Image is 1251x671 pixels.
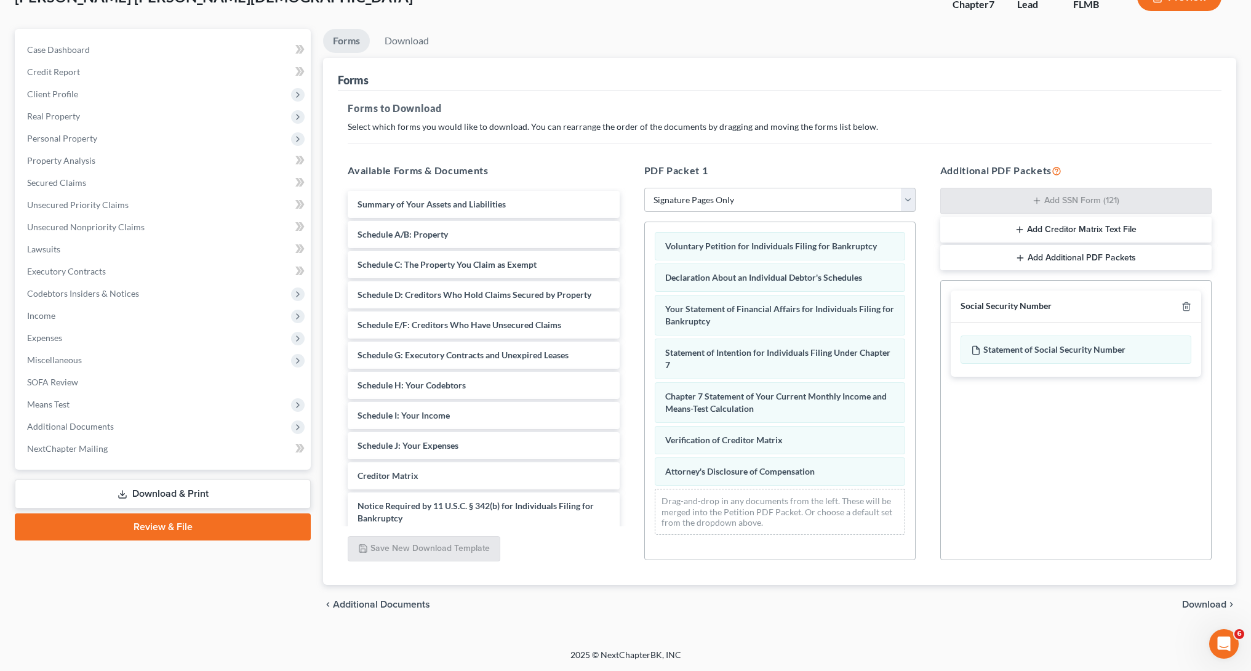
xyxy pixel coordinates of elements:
span: Notice Required by 11 U.S.C. § 342(b) for Individuals Filing for Bankruptcy [358,500,594,523]
button: Add Creditor Matrix Text File [940,217,1212,243]
a: chevron_left Additional Documents [323,600,430,609]
span: Codebtors Insiders & Notices [27,288,139,299]
span: Download [1182,600,1226,609]
span: Verification of Creditor Matrix [665,435,783,445]
a: Lawsuits [17,238,311,260]
div: Statement of Social Security Number [961,335,1191,364]
span: Income [27,310,55,321]
span: Expenses [27,332,62,343]
a: Download & Print [15,480,311,508]
span: Unsecured Priority Claims [27,199,129,210]
span: Statement of Intention for Individuals Filing Under Chapter 7 [665,347,890,370]
a: NextChapter Mailing [17,438,311,460]
div: Social Security Number [961,300,1052,312]
span: Your Statement of Financial Affairs for Individuals Filing for Bankruptcy [665,303,894,326]
span: Additional Documents [333,600,430,609]
a: Unsecured Nonpriority Claims [17,216,311,238]
span: Property Analysis [27,155,95,166]
span: Miscellaneous [27,355,82,365]
span: Attorney's Disclosure of Compensation [665,466,815,476]
span: Lawsuits [27,244,60,254]
span: NextChapter Mailing [27,443,108,454]
span: Summary of Your Assets and Liabilities [358,199,506,209]
span: Schedule H: Your Codebtors [358,380,466,390]
span: Case Dashboard [27,44,90,55]
a: Case Dashboard [17,39,311,61]
button: Add SSN Form (121) [940,188,1212,215]
span: Chapter 7 Statement of Your Current Monthly Income and Means-Test Calculation [665,391,887,414]
button: Download chevron_right [1182,600,1236,609]
p: Select which forms you would like to download. You can rearrange the order of the documents by dr... [348,121,1212,133]
h5: Additional PDF Packets [940,163,1212,178]
span: Schedule E/F: Creditors Who Have Unsecured Claims [358,319,561,330]
span: Real Property [27,111,80,121]
a: Unsecured Priority Claims [17,194,311,216]
span: Means Test [27,399,70,409]
span: Schedule I: Your Income [358,410,450,420]
span: Declaration About an Individual Debtor's Schedules [665,272,862,283]
span: Schedule G: Executory Contracts and Unexpired Leases [358,350,569,360]
a: Forms [323,29,370,53]
span: Voluntary Petition for Individuals Filing for Bankruptcy [665,241,877,251]
h5: PDF Packet 1 [644,163,916,178]
a: Property Analysis [17,150,311,172]
a: Secured Claims [17,172,311,194]
span: Additional Documents [27,421,114,432]
i: chevron_right [1226,600,1236,609]
a: Review & File [15,513,311,540]
div: Forms [338,73,369,87]
iframe: Intercom live chat [1209,629,1239,659]
h5: Forms to Download [348,101,1212,116]
span: Schedule C: The Property You Claim as Exempt [358,259,537,270]
div: Drag-and-drop in any documents from the left. These will be merged into the Petition PDF Packet. ... [655,489,905,535]
span: SOFA Review [27,377,78,387]
a: Credit Report [17,61,311,83]
a: Download [375,29,439,53]
a: Executory Contracts [17,260,311,283]
span: Credit Report [27,66,80,77]
span: Client Profile [27,89,78,99]
div: 2025 © NextChapterBK, INC [275,649,977,671]
span: Personal Property [27,133,97,143]
button: Add Additional PDF Packets [940,245,1212,271]
span: Executory Contracts [27,266,106,276]
h5: Available Forms & Documents [348,163,619,178]
span: Unsecured Nonpriority Claims [27,222,145,232]
button: Save New Download Template [348,536,500,562]
span: Schedule A/B: Property [358,229,448,239]
span: Creditor Matrix [358,470,418,481]
span: Schedule D: Creditors Who Hold Claims Secured by Property [358,289,591,300]
a: SOFA Review [17,371,311,393]
span: 6 [1234,629,1244,639]
span: Schedule J: Your Expenses [358,440,458,451]
i: chevron_left [323,600,333,609]
span: Secured Claims [27,177,86,188]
